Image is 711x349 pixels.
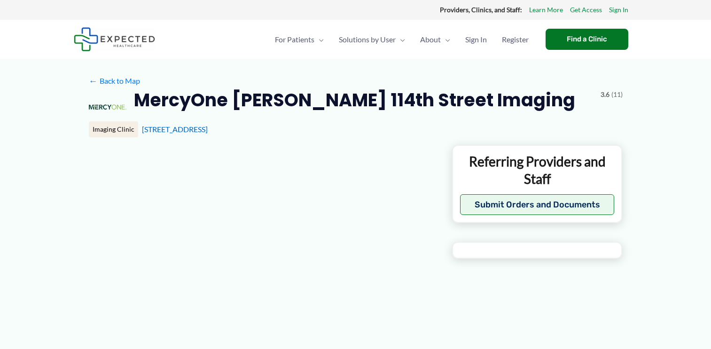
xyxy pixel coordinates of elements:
[458,23,494,56] a: Sign In
[396,23,405,56] span: Menu Toggle
[134,88,575,111] h2: MercyOne [PERSON_NAME] 114th Street Imaging
[460,194,615,215] button: Submit Orders and Documents
[267,23,536,56] nav: Primary Site Navigation
[441,23,450,56] span: Menu Toggle
[74,27,155,51] img: Expected Healthcare Logo - side, dark font, small
[611,88,623,101] span: (11)
[609,4,628,16] a: Sign In
[546,29,628,50] a: Find a Clinic
[89,76,98,85] span: ←
[601,88,609,101] span: 3.6
[267,23,331,56] a: For PatientsMenu Toggle
[465,23,487,56] span: Sign In
[420,23,441,56] span: About
[529,4,563,16] a: Learn More
[440,6,522,14] strong: Providers, Clinics, and Staff:
[502,23,529,56] span: Register
[275,23,314,56] span: For Patients
[339,23,396,56] span: Solutions by User
[331,23,413,56] a: Solutions by UserMenu Toggle
[89,121,138,137] div: Imaging Clinic
[413,23,458,56] a: AboutMenu Toggle
[89,74,140,88] a: ←Back to Map
[142,125,208,134] a: [STREET_ADDRESS]
[460,153,615,187] p: Referring Providers and Staff
[314,23,324,56] span: Menu Toggle
[570,4,602,16] a: Get Access
[494,23,536,56] a: Register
